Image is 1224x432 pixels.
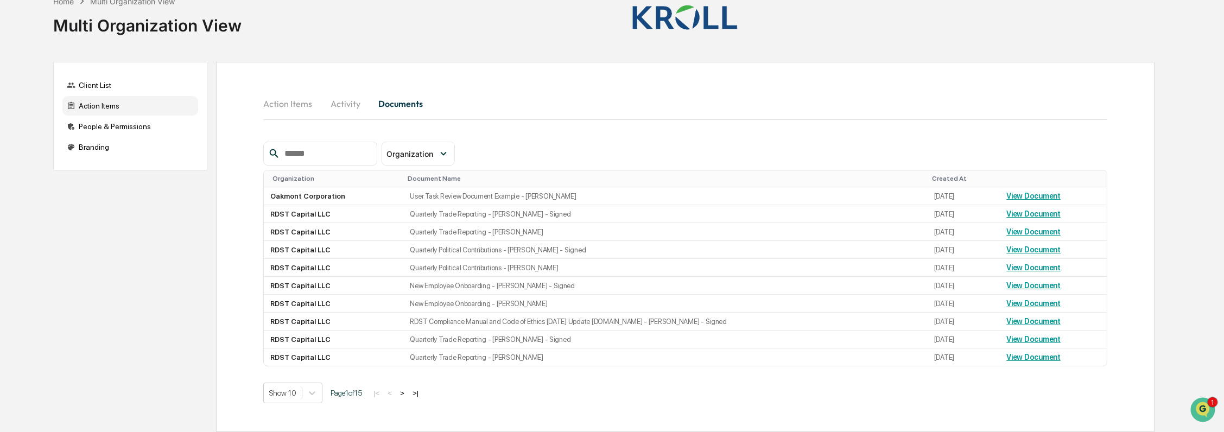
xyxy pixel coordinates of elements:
a: View Document [1006,281,1061,290]
a: Powered byPylon [77,269,131,277]
div: Action Items [62,96,198,116]
span: Data Lookup [22,243,68,253]
td: RDST Compliance Manual and Code of Ethics [DATE] Update [DOMAIN_NAME] - [PERSON_NAME] - Signed [403,313,927,331]
a: View Document [1006,353,1061,361]
iframe: Open customer support [1189,396,1219,425]
td: New Employee Onboarding - [PERSON_NAME] [403,295,927,313]
div: 🗄️ [79,223,87,232]
a: View Document [1006,209,1061,218]
div: Toggle SortBy [932,175,995,182]
div: Toggle SortBy [1009,175,1102,182]
td: [DATE] [928,277,1000,295]
button: Documents [370,91,432,117]
span: [PERSON_NAME] [34,177,88,186]
a: View Document [1006,192,1061,200]
button: Start new chat [185,86,198,99]
td: RDST Capital LLC [264,348,403,366]
div: Toggle SortBy [408,175,923,182]
td: [DATE] [928,205,1000,223]
a: View Document [1006,245,1061,254]
span: [DATE] [96,177,118,186]
button: Activity [321,91,370,117]
td: Quarterly Trade Reporting - [PERSON_NAME] - Signed [403,205,927,223]
span: 1:28 PM [96,148,122,156]
a: View Document [1006,317,1061,326]
td: Quarterly Trade Reporting - [PERSON_NAME] [403,348,927,366]
div: Past conversations [11,120,73,129]
a: View Document [1006,263,1061,272]
div: 🖐️ [11,223,20,232]
button: >| [409,389,422,398]
a: 🗄️Attestations [74,218,139,237]
button: < [384,389,395,398]
td: [DATE] [928,331,1000,348]
img: 1746055101610-c473b297-6a78-478c-a979-82029cc54cd1 [22,148,30,157]
a: View Document [1006,335,1061,344]
button: |< [370,389,383,398]
a: View Document [1006,227,1061,236]
div: Multi Organization View [53,7,242,35]
td: RDST Capital LLC [264,241,403,259]
td: RDST Capital LLC [264,295,403,313]
span: Preclearance [22,222,70,233]
div: We're available if you need us! [49,94,149,103]
div: 🔎 [11,244,20,252]
img: Jack Rasmussen [11,137,28,155]
td: RDST Capital LLC [264,223,403,241]
span: Page 1 of 15 [331,389,362,397]
img: 1746055101610-c473b297-6a78-478c-a979-82029cc54cd1 [22,177,30,186]
span: Attestations [90,222,135,233]
img: 8933085812038_c878075ebb4cc5468115_72.jpg [23,83,42,103]
span: Organization [386,149,433,158]
a: 🖐️Preclearance [7,218,74,237]
div: Start new chat [49,83,178,94]
td: RDST Capital LLC [264,277,403,295]
span: • [90,148,94,156]
td: [DATE] [928,241,1000,259]
td: Quarterly Trade Reporting - [PERSON_NAME] - Signed [403,331,927,348]
td: Quarterly Political Contributions - [PERSON_NAME] - Signed [403,241,927,259]
td: RDST Capital LLC [264,313,403,331]
button: Action Items [263,91,321,117]
td: Quarterly Trade Reporting - [PERSON_NAME] [403,223,927,241]
td: User Task Review Document Example - [PERSON_NAME] [403,187,927,205]
td: [DATE] [928,313,1000,331]
td: [DATE] [928,223,1000,241]
p: How can we help? [11,23,198,40]
td: Quarterly Political Contributions - [PERSON_NAME] [403,259,927,277]
a: View Document [1006,299,1061,308]
td: Oakmont Corporation [264,187,403,205]
td: [DATE] [928,348,1000,366]
div: activity tabs [263,91,1107,117]
span: • [90,177,94,186]
td: RDST Capital LLC [264,331,403,348]
span: Pylon [108,269,131,277]
span: [PERSON_NAME] [34,148,88,156]
div: Toggle SortBy [272,175,399,182]
td: New Employee Onboarding - [PERSON_NAME] - Signed [403,277,927,295]
td: RDST Capital LLC [264,259,403,277]
td: [DATE] [928,187,1000,205]
td: [DATE] [928,295,1000,313]
td: RDST Capital LLC [264,205,403,223]
button: See all [168,118,198,131]
div: Client List [62,75,198,95]
img: Kroll [630,4,739,31]
div: Branding [62,137,198,157]
td: [DATE] [928,259,1000,277]
img: 1746055101610-c473b297-6a78-478c-a979-82029cc54cd1 [11,83,30,103]
img: Jack Rasmussen [11,167,28,184]
button: > [397,389,408,398]
a: 🔎Data Lookup [7,238,73,258]
div: People & Permissions [62,117,198,136]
